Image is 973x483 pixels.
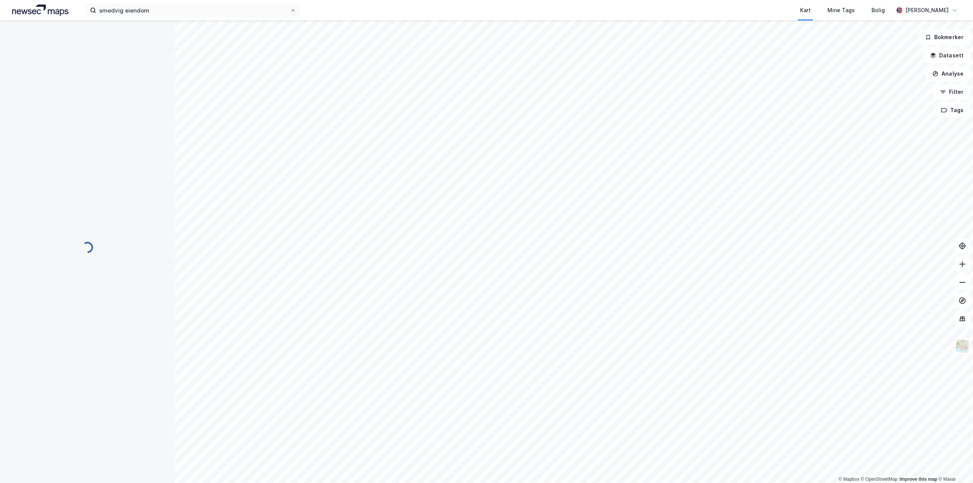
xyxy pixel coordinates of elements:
a: Improve this map [900,477,937,482]
div: [PERSON_NAME] [905,6,949,15]
div: Kart [800,6,811,15]
div: Kontrollprogram for chat [935,447,973,483]
iframe: Chat Widget [935,447,973,483]
a: OpenStreetMap [861,477,898,482]
div: Mine Tags [827,6,855,15]
button: Filter [933,84,970,100]
div: Bolig [872,6,885,15]
button: Datasett [924,48,970,63]
a: Mapbox [838,477,859,482]
img: logo.a4113a55bc3d86da70a041830d287a7e.svg [12,5,68,16]
img: spinner.a6d8c91a73a9ac5275cf975e30b51cfb.svg [81,241,93,253]
button: Analyse [926,66,970,81]
img: Z [955,339,970,353]
button: Tags [935,103,970,118]
button: Bokmerker [919,30,970,45]
input: Søk på adresse, matrikkel, gårdeiere, leietakere eller personer [96,5,290,16]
